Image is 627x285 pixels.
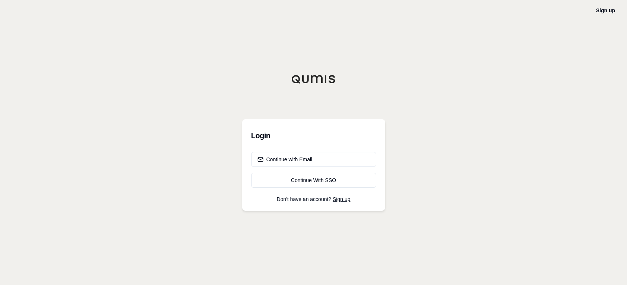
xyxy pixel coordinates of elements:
img: Qumis [291,75,336,84]
a: Sign up [596,7,615,13]
button: Continue with Email [251,152,376,167]
a: Continue With SSO [251,173,376,188]
p: Don't have an account? [251,197,376,202]
div: Continue With SSO [257,176,370,184]
div: Continue with Email [257,156,313,163]
h3: Login [251,128,376,143]
a: Sign up [333,196,350,202]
